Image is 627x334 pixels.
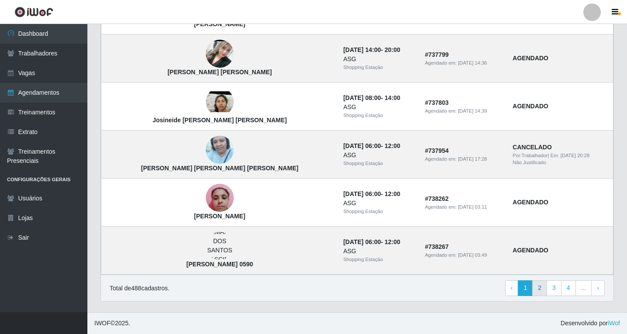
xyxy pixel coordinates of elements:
[343,112,415,119] div: Shopping Estação
[187,261,253,268] strong: [PERSON_NAME] 0590
[385,238,400,245] time: 12:00
[458,108,487,114] time: [DATE] 14:39
[425,195,449,202] strong: # 738262
[343,238,381,245] time: [DATE] 06:00
[385,142,400,149] time: 12:00
[343,64,415,71] div: Shopping Estação
[458,156,487,162] time: [DATE] 17:28
[343,190,381,197] time: [DATE] 06:00
[194,21,245,28] strong: [PERSON_NAME]
[513,159,608,166] div: Não Justificado
[167,69,272,76] strong: [PERSON_NAME] [PERSON_NAME]
[561,280,576,296] a: 4
[343,190,400,197] strong: -
[343,247,415,256] div: ASG
[425,251,502,259] div: Agendado em:
[94,319,130,328] span: © 2025 .
[152,117,287,124] strong: Josineide [PERSON_NAME] [PERSON_NAME]
[194,213,245,220] strong: [PERSON_NAME]
[206,209,234,282] img: IANDRA SAMARA DOS SANTOS NASCIMENTO 0590
[343,160,415,167] div: Shopping Estação
[458,60,487,65] time: [DATE] 14:36
[425,203,502,211] div: Agendado em:
[343,256,415,263] div: Shopping Estação
[425,155,502,163] div: Agendado em:
[575,280,592,296] a: ...
[425,147,449,154] strong: # 737954
[385,190,400,197] time: 12:00
[608,320,620,327] a: iWof
[343,94,381,101] time: [DATE] 08:00
[110,284,170,293] p: Total de 488 cadastros.
[561,153,589,158] time: [DATE] 20:28
[513,199,548,206] strong: AGENDADO
[343,199,415,208] div: ASG
[343,94,400,101] strong: -
[458,252,487,258] time: [DATE] 03:49
[513,144,551,151] strong: CANCELADO
[206,91,234,112] img: Josineide Pereira de Lima
[513,152,608,159] div: | Em:
[385,46,400,53] time: 20:00
[343,238,400,245] strong: -
[513,103,548,110] strong: AGENDADO
[343,103,415,112] div: ASG
[343,151,415,160] div: ASG
[425,107,502,115] div: Agendado em:
[518,280,533,296] a: 1
[425,59,502,67] div: Agendado em:
[206,125,234,175] img: Luciana Francisca Da Silva Lemos
[547,280,561,296] a: 3
[343,142,381,149] time: [DATE] 06:00
[385,94,400,101] time: 14:00
[94,320,111,327] span: IWOF
[425,51,449,58] strong: # 737799
[206,179,234,217] img: Juliane Rodrigues da Silva
[505,280,605,296] nav: pagination
[206,23,234,85] img: Maria José da Costa Barela
[597,284,599,291] span: ›
[343,46,381,53] time: [DATE] 14:00
[532,280,547,296] a: 2
[343,208,415,215] div: Shopping Estação
[458,204,487,210] time: [DATE] 03:11
[505,280,519,296] a: Previous
[591,280,605,296] a: Next
[561,319,620,328] span: Desenvolvido por
[511,284,513,291] span: ‹
[14,7,53,17] img: CoreUI Logo
[513,153,547,158] span: Por: Trabalhador
[141,165,298,172] strong: [PERSON_NAME] [PERSON_NAME] [PERSON_NAME]
[425,243,449,250] strong: # 738267
[343,46,400,53] strong: -
[343,55,415,64] div: ASG
[425,99,449,106] strong: # 737803
[513,55,548,62] strong: AGENDADO
[343,142,400,149] strong: -
[513,247,548,254] strong: AGENDADO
